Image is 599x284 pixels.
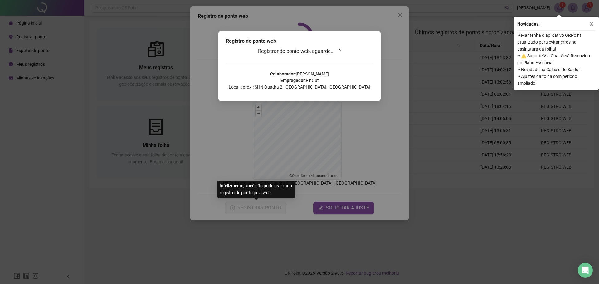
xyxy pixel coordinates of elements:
[226,71,373,90] p: : [PERSON_NAME] : FinOut Local aprox.: SHN Quadra 2, [GEOGRAPHIC_DATA], [GEOGRAPHIC_DATA]
[226,37,373,45] div: Registro de ponto web
[336,49,341,54] span: loading
[589,22,594,26] span: close
[517,32,595,52] span: ⚬ Mantenha o aplicativo QRPoint atualizado para evitar erros na assinatura da folha!
[517,73,595,87] span: ⚬ Ajustes da folha com período ampliado!
[217,181,295,198] div: Infelizmente, você não pode realizar o registro de ponto pela web
[280,78,305,83] strong: Empregador
[517,21,540,27] span: Novidades !
[517,52,595,66] span: ⚬ ⚠️ Suporte Via Chat Será Removido do Plano Essencial
[270,71,295,76] strong: Colaborador
[517,66,595,73] span: ⚬ Novidade no Cálculo do Saldo!
[578,263,593,278] div: Open Intercom Messenger
[226,47,373,55] h3: Registrando ponto web, aguarde...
